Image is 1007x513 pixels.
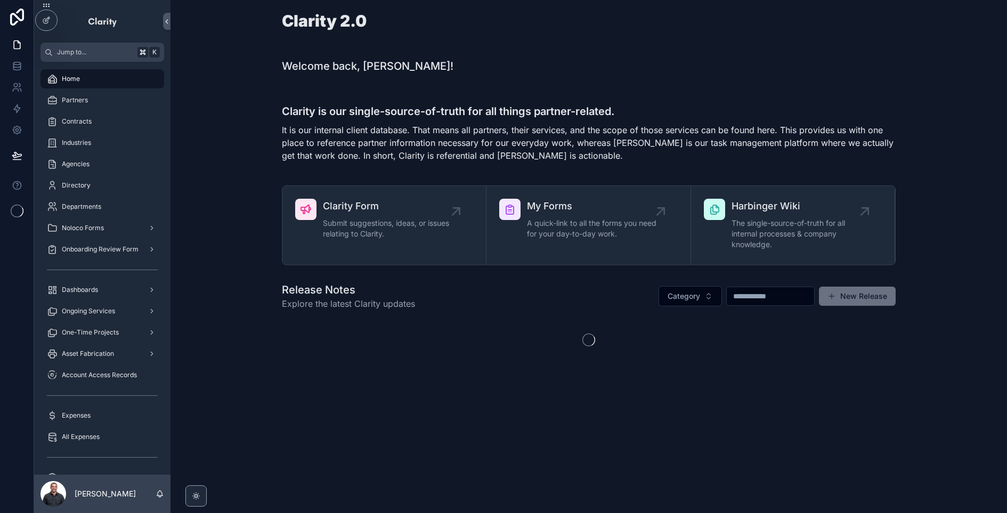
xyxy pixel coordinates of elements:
[40,218,164,238] a: Noloco Forms
[62,75,80,83] span: Home
[40,280,164,299] a: Dashboards
[40,43,164,62] button: Jump to...K
[40,91,164,110] a: Partners
[34,62,170,475] div: scrollable content
[282,186,486,265] a: Clarity FormSubmit suggestions, ideas, or issues relating to Clarity.
[40,468,164,487] a: My Forms
[527,199,660,214] span: My Forms
[62,224,104,232] span: Noloco Forms
[62,245,139,254] span: Onboarding Review Form
[527,218,660,239] span: A quick-link to all the forms you need for your day-to-day work.
[732,218,865,250] span: The single-source-of-truth for all internal processes & company knowledge.
[62,307,115,315] span: Ongoing Services
[323,199,456,214] span: Clarity Form
[62,181,91,190] span: Directory
[62,473,92,482] span: My Forms
[62,349,114,358] span: Asset Fabrication
[40,323,164,342] a: One-Time Projects
[486,186,691,265] a: My FormsA quick-link to all the forms you need for your day-to-day work.
[62,96,88,104] span: Partners
[732,199,865,214] span: Harbinger Wiki
[62,202,101,211] span: Departments
[150,48,159,56] span: K
[282,13,367,29] h1: Clarity 2.0
[691,186,895,265] a: Harbinger WikiThe single-source-of-truth for all internal processes & company knowledge.
[57,48,133,56] span: Jump to...
[659,286,722,306] button: Select Button
[40,406,164,425] a: Expenses
[40,133,164,152] a: Industries
[668,291,700,302] span: Category
[62,160,90,168] span: Agencies
[40,344,164,363] a: Asset Fabrication
[40,69,164,88] a: Home
[75,488,136,499] p: [PERSON_NAME]
[282,124,896,162] p: It is our internal client database. That means all partners, their services, and the scope of tho...
[40,302,164,321] a: Ongoing Services
[282,103,896,119] h3: Clarity is our single-source-of-truth for all things partner-related.
[62,433,100,441] span: All Expenses
[62,371,137,379] span: Account Access Records
[40,154,164,174] a: Agencies
[62,286,98,294] span: Dashboards
[40,112,164,131] a: Contracts
[282,282,415,297] h1: Release Notes
[62,139,91,147] span: Industries
[40,427,164,446] a: All Expenses
[40,197,164,216] a: Departments
[282,59,453,74] h1: Welcome back, [PERSON_NAME]!
[62,411,91,420] span: Expenses
[282,297,415,310] span: Explore the latest Clarity updates
[819,287,896,306] button: New Release
[40,176,164,195] a: Directory
[62,117,92,126] span: Contracts
[323,218,456,239] span: Submit suggestions, ideas, or issues relating to Clarity.
[40,365,164,385] a: Account Access Records
[40,240,164,259] a: Onboarding Review Form
[62,328,119,337] span: One-Time Projects
[87,13,118,30] img: App logo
